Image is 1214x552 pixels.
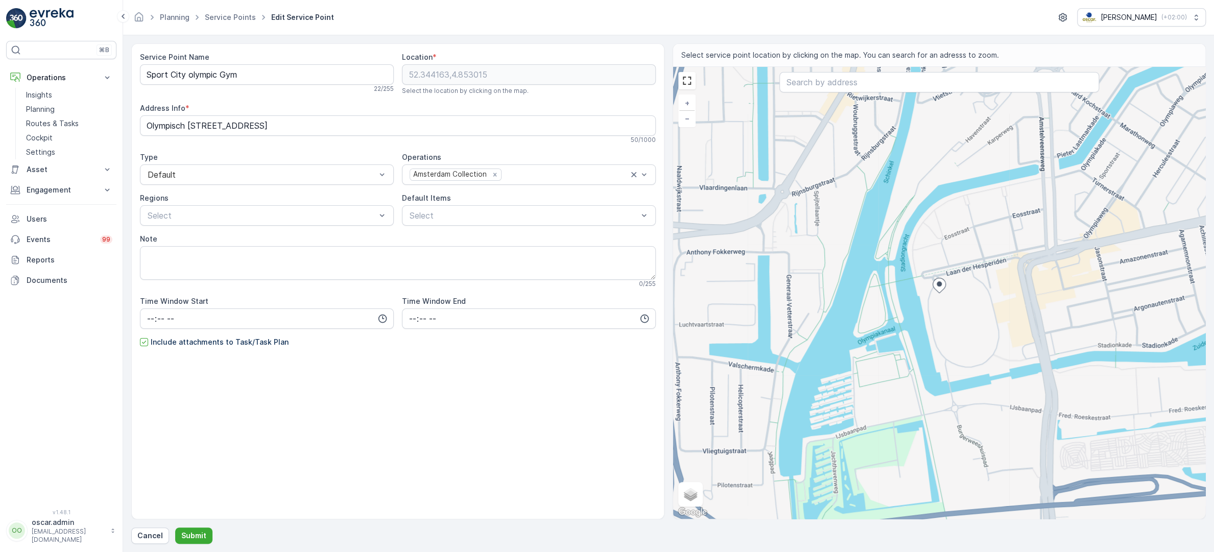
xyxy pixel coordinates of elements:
p: Documents [27,275,112,285]
span: Edit Service Point [269,12,336,22]
p: ( +02:00 ) [1161,13,1187,21]
a: View Fullscreen [679,73,695,88]
a: Service Points [205,13,256,21]
p: Include attachments to Task/Task Plan [151,337,289,347]
img: logo [6,8,27,29]
a: Planning [22,102,116,116]
div: Amsterdam Collection [410,169,488,180]
p: Submit [181,531,206,541]
span: + [685,99,689,107]
img: Google [676,506,709,519]
a: Routes & Tasks [22,116,116,131]
p: Events [27,234,94,245]
p: Select [148,209,376,222]
p: [PERSON_NAME] [1101,12,1157,22]
a: Homepage [133,15,145,24]
button: Engagement [6,180,116,200]
a: Insights [22,88,116,102]
p: Insights [26,90,52,100]
p: 99 [102,235,110,244]
p: Routes & Tasks [26,118,79,129]
p: Settings [26,147,55,157]
a: Layers [679,483,702,506]
a: Events99 [6,229,116,250]
img: basis-logo_rgb2x.png [1082,12,1097,23]
p: Cockpit [26,133,53,143]
img: logo_light-DOdMpM7g.png [30,8,74,29]
label: Address Info [140,104,185,112]
a: Reports [6,250,116,270]
p: oscar.admin [32,517,105,527]
p: Select [410,209,638,222]
button: Cancel [131,527,169,544]
a: Zoom Out [679,111,695,126]
p: ⌘B [99,46,109,54]
p: 50 / 1000 [631,136,656,144]
label: Regions [140,194,169,202]
button: Operations [6,67,116,88]
p: 0 / 255 [639,280,656,288]
p: Engagement [27,185,96,195]
p: Users [27,214,112,224]
label: Service Point Name [140,53,209,61]
p: 22 / 255 [374,85,394,93]
label: Location [402,53,433,61]
p: Cancel [137,531,163,541]
a: Cockpit [22,131,116,145]
input: Search by address [779,72,1099,92]
a: Planning [160,13,189,21]
a: Documents [6,270,116,291]
label: Time Window Start [140,297,208,305]
span: − [685,114,690,123]
label: Operations [402,153,441,161]
a: Settings [22,145,116,159]
button: Asset [6,159,116,180]
label: Note [140,234,157,243]
p: Operations [27,73,96,83]
p: Reports [27,255,112,265]
label: Type [140,153,158,161]
a: Open this area in Google Maps (opens a new window) [676,506,709,519]
span: v 1.48.1 [6,509,116,515]
span: Select service point location by clicking on the map. You can search for an adresss to zoom. [681,50,999,60]
p: Planning [26,104,55,114]
span: Select the location by clicking on the map. [402,87,529,95]
p: [EMAIL_ADDRESS][DOMAIN_NAME] [32,527,105,544]
a: Users [6,209,116,229]
button: [PERSON_NAME](+02:00) [1077,8,1206,27]
a: Zoom In [679,95,695,111]
div: OO [9,522,25,539]
button: OOoscar.admin[EMAIL_ADDRESS][DOMAIN_NAME] [6,517,116,544]
label: Time Window End [402,297,466,305]
p: Asset [27,164,96,175]
button: Submit [175,527,212,544]
label: Default Items [402,194,451,202]
div: Remove Amsterdam Collection [489,170,501,179]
